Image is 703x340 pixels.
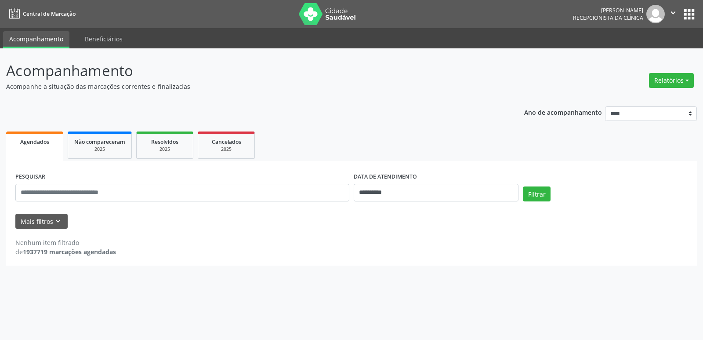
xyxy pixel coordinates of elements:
[79,31,129,47] a: Beneficiários
[354,170,417,184] label: DATA DE ATENDIMENTO
[151,138,178,146] span: Resolvidos
[6,7,76,21] a: Central de Marcação
[646,5,665,23] img: img
[74,138,125,146] span: Não compareceram
[573,14,643,22] span: Recepcionista da clínica
[573,7,643,14] div: [PERSON_NAME]
[20,138,49,146] span: Agendados
[212,138,241,146] span: Cancelados
[6,82,489,91] p: Acompanhe a situação das marcações correntes e finalizadas
[15,214,68,229] button: Mais filtroskeyboard_arrow_down
[74,146,125,153] div: 2025
[23,248,116,256] strong: 1937719 marcações agendadas
[524,106,602,117] p: Ano de acompanhamento
[649,73,694,88] button: Relatórios
[53,216,63,226] i: keyboard_arrow_down
[23,10,76,18] span: Central de Marcação
[665,5,681,23] button: 
[143,146,187,153] div: 2025
[15,247,116,256] div: de
[523,186,551,201] button: Filtrar
[15,170,45,184] label: PESQUISAR
[681,7,697,22] button: apps
[15,238,116,247] div: Nenhum item filtrado
[204,146,248,153] div: 2025
[3,31,69,48] a: Acompanhamento
[6,60,489,82] p: Acompanhamento
[668,8,678,18] i: 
